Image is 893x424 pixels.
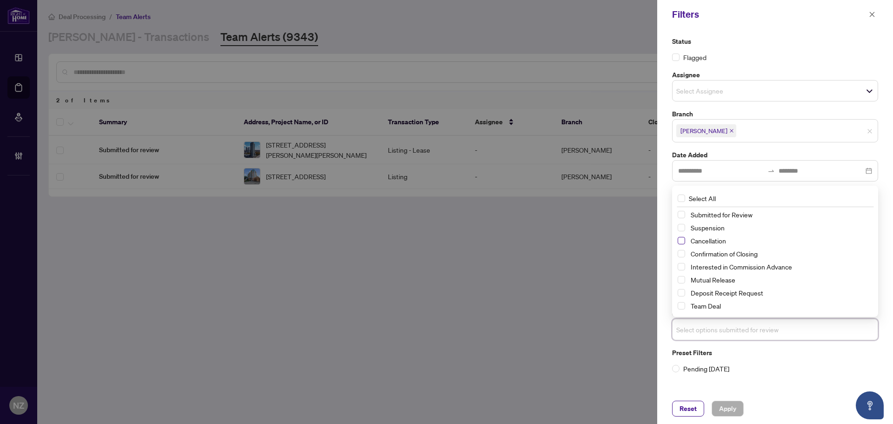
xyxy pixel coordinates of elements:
[729,128,734,133] span: close
[691,210,753,219] span: Submitted for Review
[691,223,725,232] span: Suspension
[767,167,775,175] span: swap-right
[680,401,697,416] span: Reset
[672,36,878,47] label: Status
[672,401,704,417] button: Reset
[691,249,758,258] span: Confirmation of Closing
[678,276,685,283] span: Select Mutual Release
[687,287,873,298] span: Deposit Receipt Request
[678,263,685,270] span: Select Interested in Commission Advance
[672,109,878,119] label: Branch
[678,250,685,257] span: Select Confirmation of Closing
[687,222,873,233] span: Suspension
[687,300,873,311] span: Team Deal
[672,7,866,21] div: Filters
[687,209,873,220] span: Submitted for Review
[672,150,878,160] label: Date Added
[678,302,685,310] span: Select Team Deal
[678,237,685,244] span: Select Cancellation
[767,167,775,175] span: to
[676,124,736,137] span: Vaughan
[687,261,873,272] span: Interested in Commission Advance
[678,224,685,231] span: Select Suspension
[869,11,875,18] span: close
[678,289,685,296] span: Select Deposit Receipt Request
[691,276,735,284] span: Mutual Release
[856,391,884,419] button: Open asap
[680,363,733,374] span: Pending [DATE]
[683,52,706,62] span: Flagged
[691,289,763,297] span: Deposit Receipt Request
[867,128,873,134] span: close
[687,274,873,285] span: Mutual Release
[672,348,878,358] label: Preset Filters
[687,235,873,246] span: Cancellation
[680,126,727,135] span: [PERSON_NAME]
[691,236,726,245] span: Cancellation
[691,262,792,271] span: Interested in Commission Advance
[691,302,721,310] span: Team Deal
[687,248,873,259] span: Confirmation of Closing
[685,193,720,203] span: Select All
[678,211,685,218] span: Select Submitted for Review
[672,70,878,80] label: Assignee
[712,401,744,417] button: Apply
